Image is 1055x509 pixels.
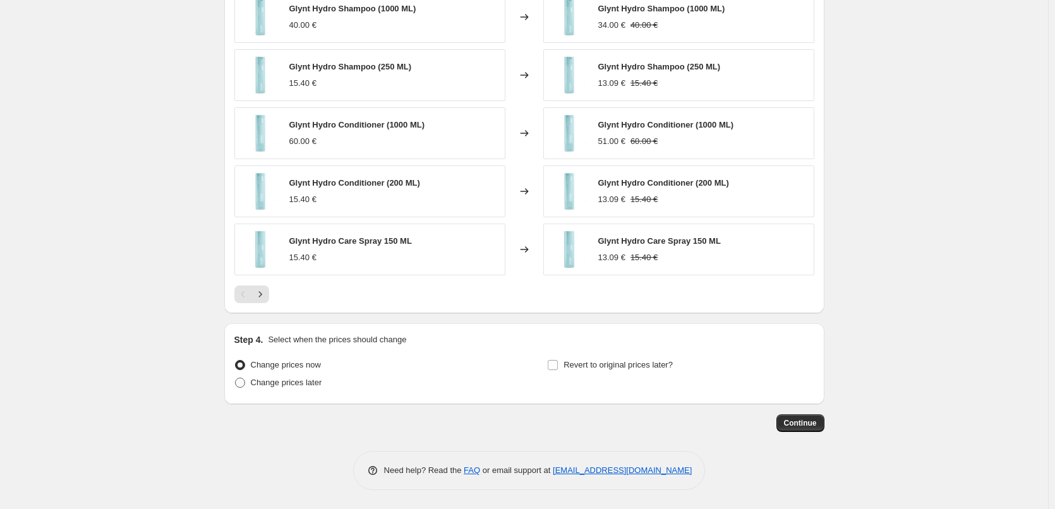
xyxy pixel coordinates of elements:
[776,414,824,432] button: Continue
[550,56,588,94] img: GlyntHydroShampoo250ml_80x.jpg
[289,178,420,188] span: Glynt Hydro Conditioner (200 ML)
[234,333,263,346] h2: Step 4.
[384,465,464,475] span: Need help? Read the
[784,418,817,428] span: Continue
[289,195,316,204] span: 15.40 €
[241,114,279,152] img: GlyntHydroConditioner200ml_80x.jpg
[630,253,658,262] span: 15.40 €
[289,62,412,71] span: Glynt Hydro Shampoo (250 ML)
[289,78,316,88] span: 15.40 €
[289,20,316,30] span: 40.00 €
[241,56,279,94] img: GlyntHydroShampoo250ml_80x.jpg
[553,465,692,475] a: [EMAIL_ADDRESS][DOMAIN_NAME]
[251,378,322,387] span: Change prices later
[234,285,269,303] nav: Pagination
[598,178,729,188] span: Glynt Hydro Conditioner (200 ML)
[598,195,625,204] span: 13.09 €
[564,360,673,369] span: Revert to original prices later?
[251,360,321,369] span: Change prices now
[630,78,658,88] span: 15.40 €
[598,253,625,262] span: 13.09 €
[241,172,279,210] img: GlyntHydroConditioner200ml_80x.jpg
[550,231,588,268] img: GLYNT-HYDRO-Care-Spray-150-ml_80x.jpg
[289,136,316,146] span: 60.00 €
[289,4,416,13] span: Glynt Hydro Shampoo (1000 ML)
[598,136,625,146] span: 51.00 €
[464,465,480,475] a: FAQ
[630,195,658,204] span: 15.40 €
[550,172,588,210] img: GlyntHydroConditioner200ml_80x.jpg
[630,136,658,146] span: 60.00 €
[289,236,412,246] span: Glynt Hydro Care Spray 150 ML
[480,465,553,475] span: or email support at
[630,20,658,30] span: 40.00 €
[268,333,406,346] p: Select when the prices should change
[598,20,625,30] span: 34.00 €
[598,4,725,13] span: Glynt Hydro Shampoo (1000 ML)
[598,78,625,88] span: 13.09 €
[289,120,425,129] span: Glynt Hydro Conditioner (1000 ML)
[598,62,721,71] span: Glynt Hydro Shampoo (250 ML)
[598,120,734,129] span: Glynt Hydro Conditioner (1000 ML)
[598,236,721,246] span: Glynt Hydro Care Spray 150 ML
[550,114,588,152] img: GlyntHydroConditioner200ml_80x.jpg
[241,231,279,268] img: GLYNT-HYDRO-Care-Spray-150-ml_80x.jpg
[251,285,269,303] button: Next
[289,253,316,262] span: 15.40 €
